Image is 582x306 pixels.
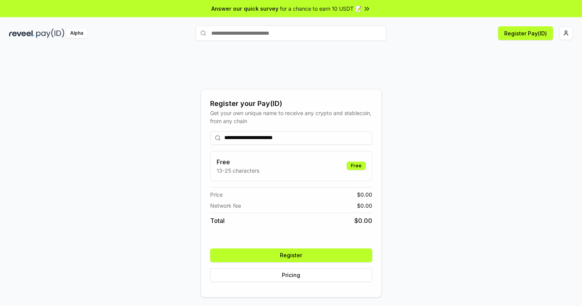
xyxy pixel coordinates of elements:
[210,268,372,282] button: Pricing
[357,191,372,199] span: $ 0.00
[210,98,372,109] div: Register your Pay(ID)
[280,5,362,13] span: for a chance to earn 10 USDT 📝
[217,167,259,175] p: 13-25 characters
[9,29,35,38] img: reveel_dark
[210,191,223,199] span: Price
[210,248,372,262] button: Register
[210,109,372,125] div: Get your own unique name to receive any crypto and stablecoin, from any chain
[210,216,225,225] span: Total
[347,162,366,170] div: Free
[217,157,259,167] h3: Free
[210,202,241,210] span: Network fee
[211,5,278,13] span: Answer our quick survey
[354,216,372,225] span: $ 0.00
[357,202,372,210] span: $ 0.00
[66,29,87,38] div: Alpha
[498,26,553,40] button: Register Pay(ID)
[36,29,64,38] img: pay_id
